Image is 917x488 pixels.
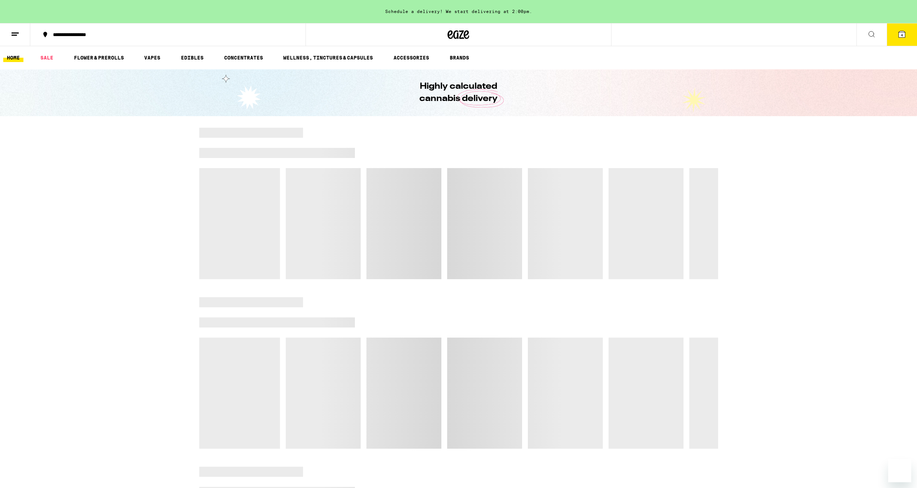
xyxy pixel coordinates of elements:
[177,53,207,62] a: EDIBLES
[3,53,23,62] a: HOME
[141,53,164,62] a: VAPES
[37,53,57,62] a: SALE
[280,53,377,62] a: WELLNESS, TINCTURES & CAPSULES
[221,53,267,62] a: CONCENTRATES
[887,23,917,46] button: 4
[446,53,473,62] a: BRANDS
[901,33,903,37] span: 4
[399,80,518,105] h1: Highly calculated cannabis delivery
[888,459,911,482] iframe: Button to launch messaging window
[70,53,128,62] a: FLOWER & PREROLLS
[390,53,433,62] a: ACCESSORIES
